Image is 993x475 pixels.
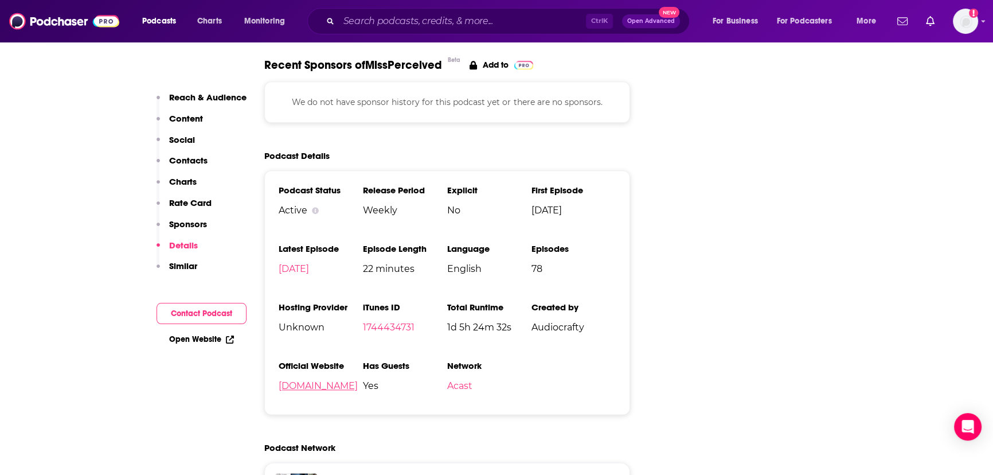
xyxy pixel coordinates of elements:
button: Open AdvancedNew [622,14,680,28]
input: Search podcasts, credits, & more... [339,12,586,30]
h3: Hosting Provider [279,302,363,313]
h3: Release Period [363,185,447,196]
button: Contacts [157,155,208,176]
h3: Network [447,360,531,371]
a: Add to [470,58,533,72]
button: open menu [849,12,890,30]
p: Add to [483,60,509,70]
h3: Explicit [447,185,531,196]
p: Social [169,134,195,145]
h3: Latest Episode [279,243,363,254]
span: 1d 5h 24m 32s [447,322,531,333]
span: For Business [713,13,758,29]
button: open menu [705,12,772,30]
span: New [659,7,679,18]
span: Open Advanced [627,18,675,24]
a: Charts [190,12,229,30]
button: open menu [236,12,300,30]
button: Content [157,113,203,134]
span: Monitoring [244,13,285,29]
a: Open Website [169,334,234,344]
h3: Total Runtime [447,302,531,313]
h2: Podcast Details [264,150,330,161]
a: Show notifications dropdown [921,11,939,31]
button: Charts [157,176,197,197]
a: [DOMAIN_NAME] [279,380,358,391]
h3: Official Website [279,360,363,371]
h3: Created by [531,302,616,313]
img: User Profile [953,9,978,34]
p: We do not have sponsor history for this podcast yet or there are no sponsors. [279,96,616,108]
p: Similar [169,260,197,271]
div: Search podcasts, credits, & more... [318,8,701,34]
span: More [857,13,876,29]
span: Audiocrafty [531,322,616,333]
h3: Has Guests [363,360,447,371]
button: Show profile menu [953,9,978,34]
a: Acast [447,380,472,391]
span: Weekly [363,205,447,216]
button: Details [157,240,198,261]
p: Details [169,240,198,251]
div: Beta [448,56,460,64]
h2: Podcast Network [264,442,335,453]
p: Sponsors [169,219,207,229]
button: Sponsors [157,219,207,240]
p: Reach & Audience [169,92,247,103]
h3: iTunes ID [363,302,447,313]
a: [DATE] [279,263,309,274]
svg: Add a profile image [969,9,978,18]
div: Active [279,205,363,216]
button: Similar [157,260,197,282]
span: 22 minutes [363,263,447,274]
p: Content [169,113,203,124]
button: Social [157,134,195,155]
h3: Episodes [531,243,616,254]
h3: Episode Length [363,243,447,254]
span: Yes [363,380,447,391]
button: Contact Podcast [157,303,247,324]
div: Open Intercom Messenger [954,413,982,441]
span: Unknown [279,322,363,333]
h3: Podcast Status [279,185,363,196]
span: English [447,263,531,274]
span: Logged in as vivianamoreno [953,9,978,34]
a: Show notifications dropdown [893,11,912,31]
span: Charts [197,13,222,29]
span: No [447,205,531,216]
button: open menu [769,12,849,30]
button: Rate Card [157,197,212,219]
span: Ctrl K [586,14,613,29]
img: Podchaser - Follow, Share and Rate Podcasts [9,10,119,32]
p: Rate Card [169,197,212,208]
h3: Language [447,243,531,254]
h3: First Episode [531,185,616,196]
span: Podcasts [142,13,176,29]
a: 1744434731 [363,322,415,333]
span: For Podcasters [777,13,832,29]
button: open menu [134,12,191,30]
p: Charts [169,176,197,187]
span: Recent Sponsors of MissPerceived [264,58,442,72]
img: Pro Logo [514,61,533,69]
button: Reach & Audience [157,92,247,113]
span: [DATE] [531,205,616,216]
p: Contacts [169,155,208,166]
span: 78 [531,263,616,274]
